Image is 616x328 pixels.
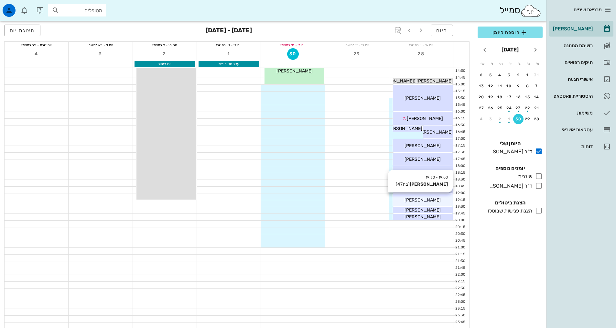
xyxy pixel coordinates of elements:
div: הצגת פגישות שבוטלו [485,207,532,215]
div: 14:45 [453,75,467,81]
button: 20 [476,92,487,102]
div: 17:00 [453,136,467,142]
span: תג [19,5,23,9]
div: 30 [513,117,524,121]
div: 15:15 [453,89,467,94]
div: 22:15 [453,279,467,284]
div: היסטוריית וואטסאפ [552,93,593,99]
th: ו׳ [487,58,496,69]
button: תצוגת יום [4,25,40,36]
div: 3 [504,73,514,77]
button: 4 [476,114,487,124]
button: 4 [31,48,42,60]
div: [PERSON_NAME] [552,26,593,31]
div: 19:45 [453,211,467,216]
div: 20 [476,95,487,99]
button: 30 [513,114,524,124]
a: תיקים רפואיים [549,55,613,70]
a: היסטוריית וואטסאפ [549,88,613,104]
button: 2 [159,48,170,60]
th: ג׳ [515,58,524,69]
div: 17 [504,95,514,99]
span: [PERSON_NAME] [405,207,441,213]
div: 25 [495,106,505,110]
div: 23:00 [453,299,467,305]
button: 1 [223,48,235,60]
div: 6 [476,73,487,77]
button: 5 [486,70,496,80]
h3: [DATE] - [DATE] [206,25,252,38]
th: ש׳ [478,58,487,69]
button: 12 [486,81,496,91]
div: 23:45 [453,320,467,325]
div: 14:30 [453,68,467,74]
button: 10 [504,81,514,91]
span: [PERSON_NAME] [386,126,422,131]
a: רשימת המתנה [549,38,613,53]
div: 1 [523,73,533,77]
div: 21:30 [453,258,467,264]
button: 6 [476,70,487,80]
div: 15:45 [453,102,467,108]
div: 29 [523,117,533,121]
div: 28 [532,117,542,121]
div: 18:15 [453,170,467,176]
div: 5 [486,73,496,77]
span: [PERSON_NAME] [405,157,441,162]
div: 23:30 [453,313,467,318]
button: 4 [495,70,505,80]
div: 15 [523,95,533,99]
div: 21:45 [453,265,467,271]
button: היום [431,25,453,36]
div: יום ב׳ - ז׳ בתשרי [325,42,389,48]
button: 31 [532,70,542,80]
span: ערב יום כיפור [218,62,239,66]
th: ב׳ [524,58,533,69]
div: 20:15 [453,224,467,230]
div: 20:45 [453,238,467,244]
div: 2 [513,73,524,77]
div: 16:00 [453,109,467,115]
button: הוספה ליומן [478,27,543,38]
span: 4 [31,51,42,57]
a: אישורי הגעה [549,71,613,87]
div: 4 [495,73,505,77]
button: 16 [513,92,524,102]
h4: היומן שלי [478,140,543,148]
a: דוחות [549,139,613,154]
div: יום א׳ - ו׳ בתשרי [389,42,453,48]
div: 13 [476,84,487,88]
button: 22 [523,103,533,113]
th: ה׳ [497,58,505,69]
button: 14 [532,92,542,102]
th: א׳ [534,58,542,69]
div: 19:15 [453,197,467,203]
div: יום ו׳ - י״א בתשרי [69,42,132,48]
button: 2 [513,70,524,80]
h4: יומנים נוספים [478,165,543,172]
button: 21 [532,103,542,113]
span: [PERSON_NAME] [405,95,441,101]
div: סמייל [500,4,541,17]
div: 19 [486,95,496,99]
span: מרפאת שיניים [574,7,602,13]
button: 7 [532,81,542,91]
div: משימות [552,110,593,115]
a: [PERSON_NAME] [549,21,613,37]
div: 16:15 [453,116,467,121]
div: 27 [476,106,487,110]
div: 18:30 [453,177,467,182]
div: יום ד׳ - ט׳ בתשרי [197,42,261,48]
button: 1 [504,114,514,124]
span: [PERSON_NAME] [405,214,441,220]
span: 3 [95,51,106,57]
div: 4 [476,117,487,121]
div: שיננית [515,173,532,180]
div: 17:30 [453,150,467,155]
button: 18 [495,92,505,102]
div: 8 [523,84,533,88]
div: 17:15 [453,143,467,148]
div: 2 [495,117,505,121]
div: 26 [486,106,496,110]
span: [PERSON_NAME] ([PERSON_NAME]) [376,78,453,84]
